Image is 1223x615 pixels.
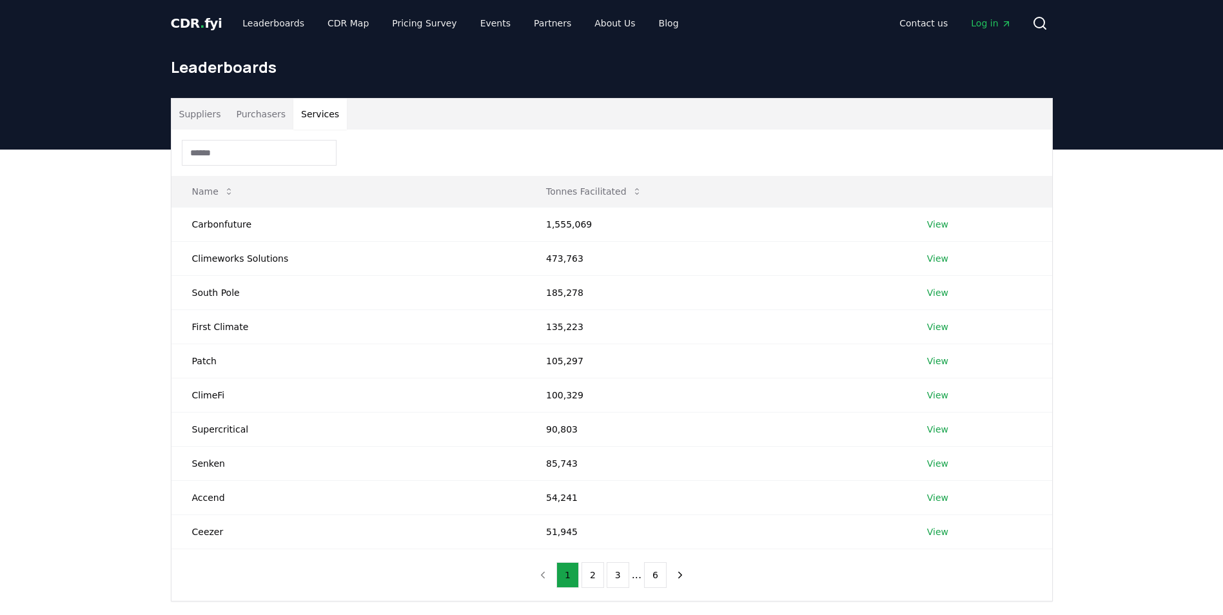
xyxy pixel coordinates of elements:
a: View [927,389,948,402]
a: View [927,423,948,436]
li: ... [632,567,641,583]
td: 135,223 [525,309,906,344]
a: View [927,320,948,333]
a: View [927,355,948,367]
button: next page [669,562,691,588]
td: 90,803 [525,412,906,446]
span: CDR fyi [171,15,222,31]
a: Events [470,12,521,35]
button: Tonnes Facilitated [536,179,652,204]
td: 54,241 [525,480,906,514]
td: Supercritical [171,412,525,446]
td: Accend [171,480,525,514]
td: 473,763 [525,241,906,275]
a: Log in [961,12,1021,35]
h1: Leaderboards [171,57,1053,77]
td: Ceezer [171,514,525,549]
button: 1 [556,562,579,588]
td: 100,329 [525,378,906,412]
span: Log in [971,17,1011,30]
a: Contact us [889,12,958,35]
td: 105,297 [525,344,906,378]
td: South Pole [171,275,525,309]
a: View [927,525,948,538]
a: View [927,491,948,504]
a: View [927,457,948,470]
td: Climeworks Solutions [171,241,525,275]
nav: Main [889,12,1021,35]
a: View [927,286,948,299]
td: 185,278 [525,275,906,309]
td: First Climate [171,309,525,344]
td: 51,945 [525,514,906,549]
td: 1,555,069 [525,207,906,241]
button: Purchasers [228,99,293,130]
button: Services [293,99,347,130]
a: Pricing Survey [382,12,467,35]
button: 3 [607,562,629,588]
a: CDR.fyi [171,14,222,32]
a: View [927,218,948,231]
td: Patch [171,344,525,378]
a: View [927,252,948,265]
a: Partners [523,12,582,35]
button: Suppliers [171,99,229,130]
a: Blog [649,12,689,35]
td: ClimeFi [171,378,525,412]
a: Leaderboards [232,12,315,35]
td: Senken [171,446,525,480]
nav: Main [232,12,689,35]
button: 6 [644,562,667,588]
td: Carbonfuture [171,207,525,241]
span: . [200,15,204,31]
button: Name [182,179,244,204]
button: 2 [582,562,604,588]
a: About Us [584,12,645,35]
td: 85,743 [525,446,906,480]
a: CDR Map [317,12,379,35]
